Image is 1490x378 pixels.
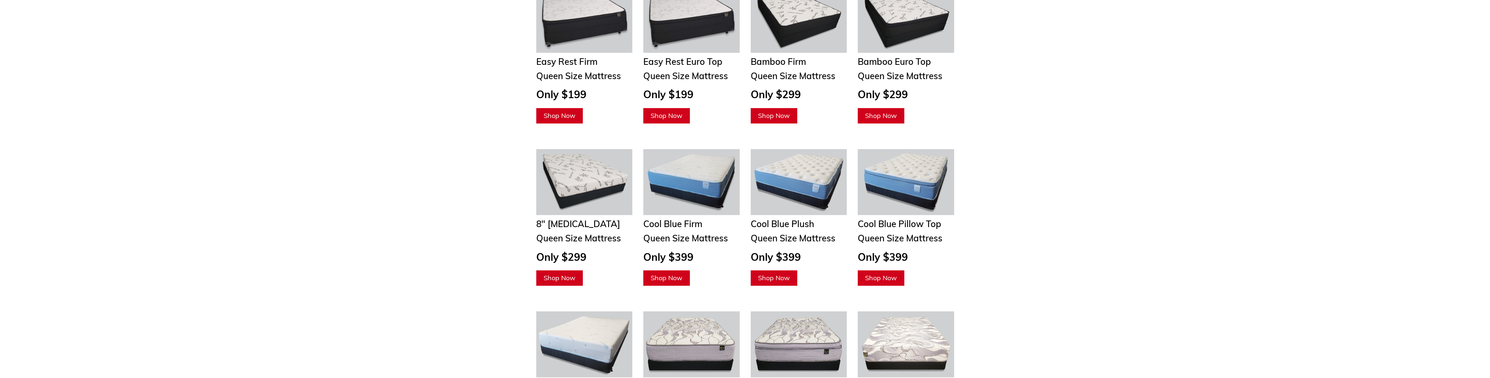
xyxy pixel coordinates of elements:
[758,111,790,120] span: Shop Now
[751,251,801,263] span: Only $399
[865,274,897,282] span: Shop Now
[643,251,694,263] span: Only $399
[643,70,728,81] span: Queen Size Mattress
[858,108,904,123] a: Shop Now
[751,270,797,286] a: Shop Now
[536,218,620,229] span: 8" [MEDICAL_DATA]
[536,88,586,101] span: Only $199
[643,149,740,215] img: Cool Blue Firm Mattress
[751,233,835,244] span: Queen Size Mattress
[544,111,575,120] span: Shop Now
[536,56,597,67] span: Easy Rest Firm
[536,270,583,286] a: Shop Now
[858,88,908,101] span: Only $299
[536,108,583,123] a: Shop Now
[536,70,621,81] span: Queen Size Mattress
[751,149,847,215] img: Cool Blue Plush Mattress
[865,111,897,120] span: Shop Now
[643,108,690,123] a: Shop Now
[858,70,942,81] span: Queen Size Mattress
[643,233,728,244] span: Queen Size Mattress
[751,218,814,229] span: Cool Blue Plush
[536,311,633,377] img: Twin Mattresses From $69 to $169
[643,270,690,286] a: Shop Now
[536,233,621,244] span: Queen Size Mattress
[751,311,847,377] img: cloud-comfort-pillow-top-mattress
[858,233,942,244] span: Queen Size Mattress
[544,274,575,282] span: Shop Now
[651,111,683,120] span: Shop Now
[751,88,801,101] span: Only $299
[643,218,702,229] span: Cool Blue Firm
[858,218,941,229] span: Cool Blue Pillow Top
[643,311,740,377] img: cloud-comfort-firm-mattress
[536,149,633,215] img: Bamboo 8
[858,56,931,67] span: Bamboo Euro Top
[643,56,722,67] span: Easy Rest Euro Top
[751,70,835,81] span: Queen Size Mattress
[751,108,797,123] a: Shop Now
[758,274,790,282] span: Shop Now
[858,270,904,286] a: Shop Now
[536,251,586,263] span: Only $299
[651,274,683,282] span: Shop Now
[858,251,908,263] span: Only $399
[751,56,806,67] span: Bamboo Firm
[858,149,954,215] img: Cool Blue Pillow Top Mattress
[643,88,694,101] span: Only $199
[858,311,954,377] img: cloud comfort hybrid mattress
